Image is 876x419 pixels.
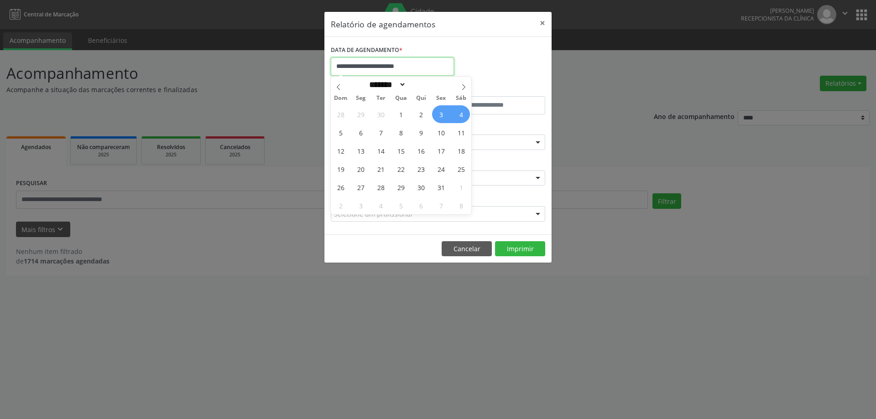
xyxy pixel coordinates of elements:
span: Outubro 10, 2025 [432,124,450,141]
span: Novembro 8, 2025 [452,197,470,214]
h5: Relatório de agendamentos [331,18,435,30]
span: Outubro 23, 2025 [412,160,430,178]
span: Dom [331,95,351,101]
span: Qua [391,95,411,101]
span: Sex [431,95,451,101]
span: Outubro 20, 2025 [352,160,370,178]
span: Outubro 19, 2025 [332,160,349,178]
span: Novembro 3, 2025 [352,197,370,214]
span: Outubro 22, 2025 [392,160,410,178]
span: Outubro 3, 2025 [432,105,450,123]
span: Outubro 28, 2025 [372,178,390,196]
span: Outubro 14, 2025 [372,142,390,160]
span: Novembro 5, 2025 [392,197,410,214]
span: Qui [411,95,431,101]
span: Outubro 1, 2025 [392,105,410,123]
label: ATÉ [440,82,545,96]
span: Outubro 15, 2025 [392,142,410,160]
span: Outubro 2, 2025 [412,105,430,123]
span: Outubro 8, 2025 [392,124,410,141]
span: Outubro 7, 2025 [372,124,390,141]
button: Cancelar [442,241,492,257]
span: Outubro 26, 2025 [332,178,349,196]
span: Outubro 30, 2025 [412,178,430,196]
span: Selecione um profissional [334,209,412,219]
span: Novembro 1, 2025 [452,178,470,196]
span: Outubro 21, 2025 [372,160,390,178]
span: Seg [351,95,371,101]
span: Setembro 30, 2025 [372,105,390,123]
span: Outubro 5, 2025 [332,124,349,141]
span: Outubro 27, 2025 [352,178,370,196]
select: Month [366,80,406,89]
span: Novembro 7, 2025 [432,197,450,214]
span: Outubro 17, 2025 [432,142,450,160]
input: Year [406,80,436,89]
span: Outubro 12, 2025 [332,142,349,160]
span: Setembro 28, 2025 [332,105,349,123]
span: Ter [371,95,391,101]
span: Novembro 2, 2025 [332,197,349,214]
span: Outubro 9, 2025 [412,124,430,141]
span: Setembro 29, 2025 [352,105,370,123]
span: Outubro 31, 2025 [432,178,450,196]
span: Sáb [451,95,471,101]
button: Close [533,12,552,34]
span: Outubro 11, 2025 [452,124,470,141]
span: Novembro 6, 2025 [412,197,430,214]
span: Outubro 25, 2025 [452,160,470,178]
span: Outubro 16, 2025 [412,142,430,160]
span: Outubro 29, 2025 [392,178,410,196]
span: Outubro 18, 2025 [452,142,470,160]
label: DATA DE AGENDAMENTO [331,43,402,57]
span: Outubro 13, 2025 [352,142,370,160]
span: Outubro 24, 2025 [432,160,450,178]
span: Novembro 4, 2025 [372,197,390,214]
span: Outubro 4, 2025 [452,105,470,123]
button: Imprimir [495,241,545,257]
span: Outubro 6, 2025 [352,124,370,141]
